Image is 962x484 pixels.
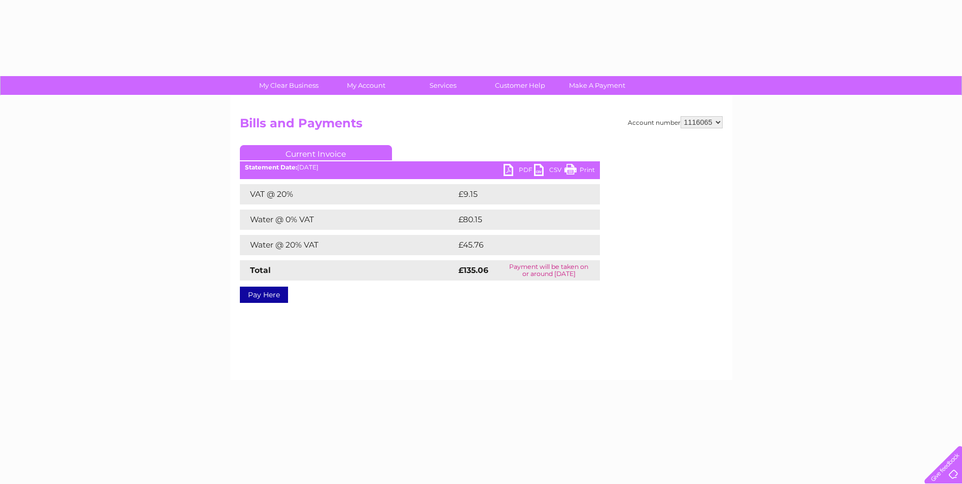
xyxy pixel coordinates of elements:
[240,210,456,230] td: Water @ 0% VAT
[240,287,288,303] a: Pay Here
[324,76,408,95] a: My Account
[250,265,271,275] strong: Total
[240,116,723,135] h2: Bills and Payments
[504,164,534,179] a: PDF
[456,210,579,230] td: £80.15
[498,260,600,281] td: Payment will be taken on or around [DATE]
[628,116,723,128] div: Account number
[240,184,456,204] td: VAT @ 20%
[564,164,595,179] a: Print
[247,76,331,95] a: My Clear Business
[240,235,456,255] td: Water @ 20% VAT
[534,164,564,179] a: CSV
[478,76,562,95] a: Customer Help
[456,184,575,204] td: £9.15
[240,164,600,171] div: [DATE]
[245,163,297,171] b: Statement Date:
[555,76,639,95] a: Make A Payment
[240,145,392,160] a: Current Invoice
[458,265,488,275] strong: £135.06
[401,76,485,95] a: Services
[456,235,579,255] td: £45.76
